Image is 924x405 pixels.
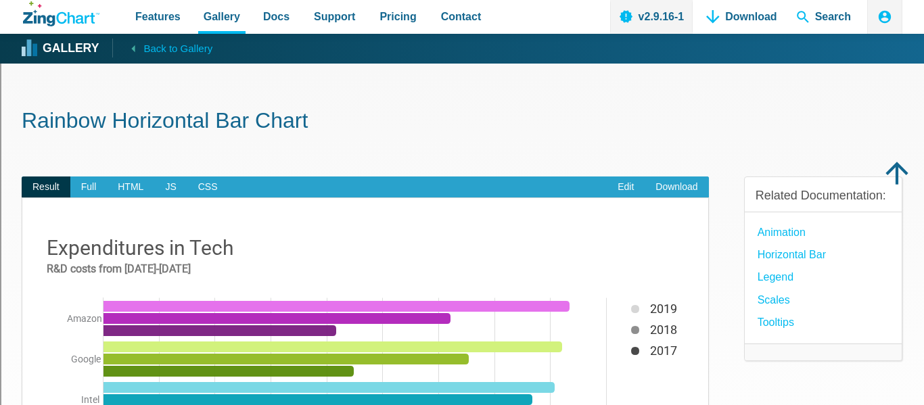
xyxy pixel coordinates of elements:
[23,1,99,26] a: ZingChart Logo. Click to return to the homepage
[43,43,99,55] strong: Gallery
[441,7,482,26] span: Contact
[143,40,212,57] span: Back to Gallery
[379,7,416,26] span: Pricing
[112,39,212,57] a: Back to Gallery
[204,7,240,26] span: Gallery
[135,7,181,26] span: Features
[314,7,355,26] span: Support
[263,7,290,26] span: Docs
[23,39,99,59] a: Gallery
